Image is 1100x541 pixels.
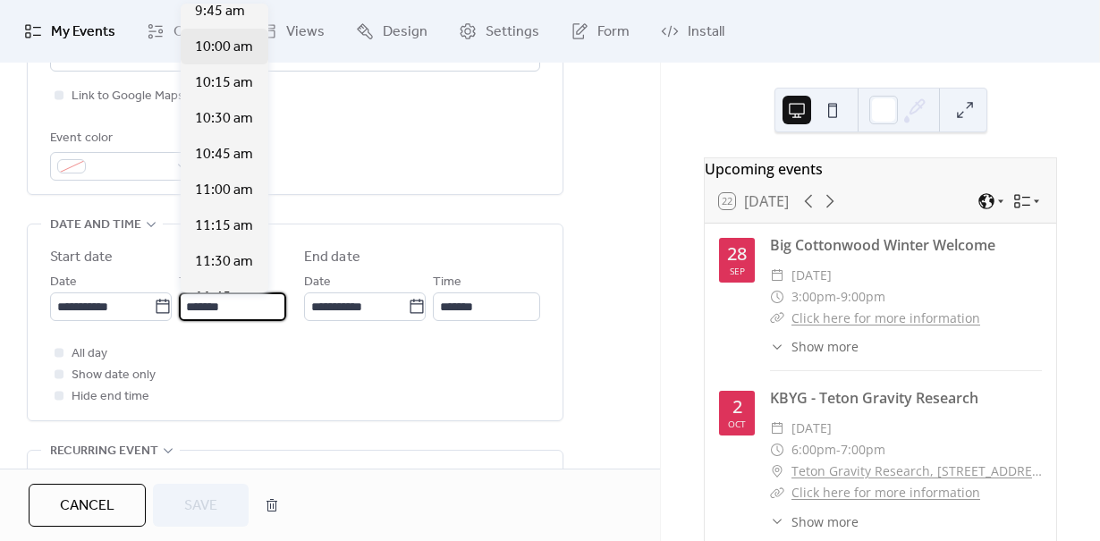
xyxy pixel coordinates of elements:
a: Connect [133,7,241,55]
span: 6:00pm [791,439,836,461]
a: KBYG - Teton Gravity Research [770,388,978,408]
span: Show date only [72,365,156,386]
span: 11:15 am [195,216,253,237]
span: Show more [791,512,859,531]
span: 10:00 am [195,37,253,58]
span: Settings [486,21,539,43]
span: 3:00pm [791,286,836,308]
span: [DATE] [791,418,832,439]
span: Link to Google Maps [72,86,184,107]
span: Time [433,272,461,293]
span: 11:30 am [195,251,253,273]
a: Click here for more information [791,484,980,501]
div: Oct [728,419,746,428]
span: Date [304,272,331,293]
div: ​ [770,482,784,503]
div: ​ [770,265,784,286]
div: ​ [770,512,784,531]
span: Form [597,21,630,43]
span: 10:15 am [195,72,253,94]
span: 11:45 am [195,287,253,309]
a: Click here for more information [791,309,980,326]
span: Show more [791,337,859,356]
span: - [836,439,841,461]
span: - [836,286,841,308]
span: Connect [173,21,228,43]
span: Date and time [50,215,141,236]
div: ​ [770,439,784,461]
div: ​ [770,308,784,329]
div: Start date [50,247,113,268]
div: ​ [770,286,784,308]
a: Views [246,7,338,55]
button: ​Show more [770,337,859,356]
a: Form [557,7,643,55]
div: ​ [770,461,784,482]
span: 10:30 am [195,108,253,130]
span: My Events [51,21,115,43]
span: 9:45 am [195,1,245,22]
a: Settings [445,7,553,55]
div: ​ [770,418,784,439]
div: End date [304,247,360,268]
span: Cancel [60,495,114,517]
div: Event color [50,128,193,149]
span: Time [179,272,207,293]
span: Install [688,21,724,43]
span: Views [286,21,325,43]
span: Date [50,272,77,293]
span: 10:45 am [195,144,253,165]
div: ​ [770,337,784,356]
span: Design [383,21,427,43]
a: Big Cottonwood Winter Welcome [770,235,995,255]
span: 7:00pm [841,439,885,461]
div: 2 [732,398,742,416]
span: Hide end time [72,386,149,408]
a: Design [343,7,441,55]
span: [DATE] [791,265,832,286]
a: Teton Gravity Research, [STREET_ADDRESS] [791,461,1042,482]
div: Sep [730,266,745,275]
button: Cancel [29,484,146,527]
a: My Events [11,7,129,55]
span: 11:00 am [195,180,253,201]
span: Recurring event [50,441,158,462]
span: 9:00pm [841,286,885,308]
div: 28 [727,245,747,263]
span: All day [72,343,107,365]
a: Install [647,7,738,55]
div: Upcoming events [705,158,1056,180]
button: ​Show more [770,512,859,531]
